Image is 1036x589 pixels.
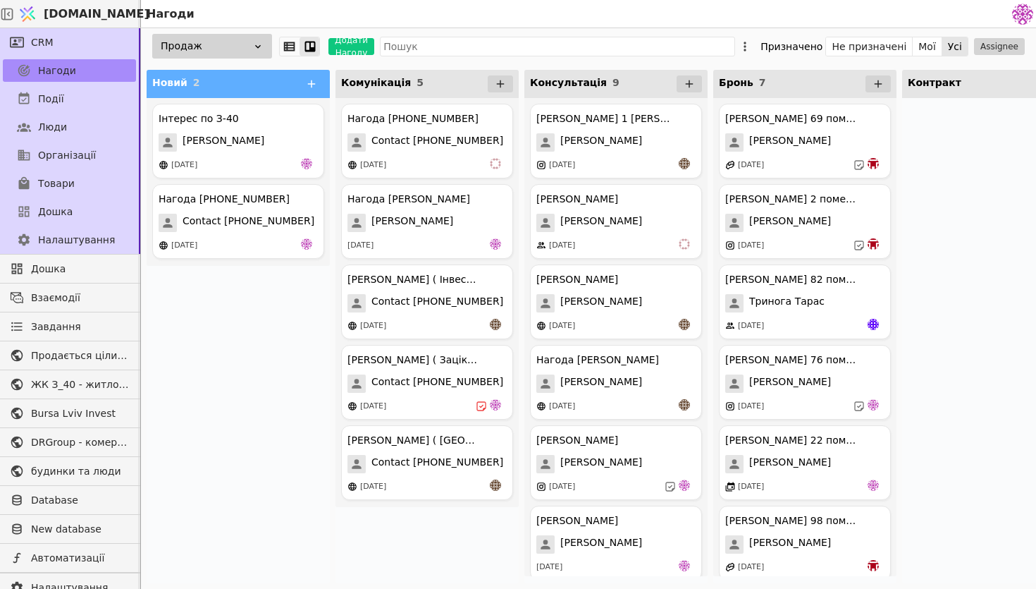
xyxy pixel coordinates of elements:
div: Нагода [PERSON_NAME][PERSON_NAME][DATE]an [530,345,702,420]
span: [DOMAIN_NAME] [44,6,149,23]
span: Комунікація [341,77,411,88]
img: 137b5da8a4f5046b86490006a8dec47a [1012,4,1033,25]
div: [PERSON_NAME] 2 помешкання [PERSON_NAME][PERSON_NAME][DATE]bo [719,184,891,259]
span: Новий [152,77,187,88]
div: Нагода [PHONE_NUMBER]Contact [PHONE_NUMBER][DATE]vi [341,104,513,178]
img: people.svg [536,241,546,250]
img: online-store.svg [159,241,168,250]
div: [DATE] [738,159,764,171]
div: [DATE] [738,481,764,493]
span: 7 [759,77,766,88]
img: online-store.svg [536,321,546,331]
div: [DATE] [360,401,386,413]
button: Не призначені [826,37,913,56]
img: vi [679,238,690,250]
div: [PERSON_NAME] 1 [PERSON_NAME] [536,111,670,126]
span: [PERSON_NAME] [560,375,642,393]
span: Налаштування [38,233,115,248]
div: Нагода [PHONE_NUMBER] [347,111,479,126]
img: an [679,399,690,411]
span: [PERSON_NAME] [560,133,642,152]
img: instagram.svg [536,160,546,170]
span: Організації [38,148,96,163]
div: [DATE] [549,240,575,252]
div: [PERSON_NAME] 82 помешкання [PERSON_NAME] [725,272,859,287]
img: Яр [868,319,879,330]
a: CRM [3,31,136,54]
span: [PERSON_NAME] [560,214,642,232]
div: [PERSON_NAME] 22 помешкання курдонери[PERSON_NAME][DATE]de [719,425,891,500]
button: Додати Нагоду [328,38,374,55]
img: de [679,560,690,571]
a: ЖК З_40 - житлова та комерційна нерухомість класу Преміум [3,373,136,396]
a: Дошка [3,257,136,280]
span: [PERSON_NAME] [749,133,831,152]
div: [DATE] [549,159,575,171]
div: [PERSON_NAME][PERSON_NAME][DATE]vi [530,184,702,259]
span: Contact [PHONE_NUMBER] [371,294,503,312]
a: Налаштування [3,229,136,251]
img: an [679,158,690,169]
span: [PERSON_NAME] [749,535,831,554]
a: New database [3,518,136,540]
span: 9 [612,77,619,88]
span: Завдання [31,320,81,334]
div: [DATE] [171,159,197,171]
span: Bursa Lviv Invest [31,406,129,421]
div: [PERSON_NAME] 82 помешкання [PERSON_NAME]Тринога Тарас[DATE]Яр [719,265,891,339]
span: [PERSON_NAME] [371,214,453,232]
span: Дошка [38,205,73,219]
a: Люди [3,116,136,138]
div: [PERSON_NAME] 76 помешкання [PERSON_NAME] [725,353,859,368]
img: vi [490,158,501,169]
input: Пошук [380,37,735,56]
button: Усі [942,37,968,56]
div: [PERSON_NAME] 98 помешкання [PERSON_NAME][PERSON_NAME][DATE]bo [719,506,891,581]
div: [PERSON_NAME] 69 помешкання [PERSON_NAME][PERSON_NAME][DATE]bo [719,104,891,178]
span: [PERSON_NAME] [183,133,264,152]
div: Нагода [PERSON_NAME] [347,192,470,207]
span: Дошка [31,262,129,277]
div: [PERSON_NAME] [536,433,618,448]
div: [DATE] [171,240,197,252]
div: [DATE] [738,401,764,413]
div: [PERSON_NAME] ( Інвестиція )Contact [PHONE_NUMBER][DATE]an [341,265,513,339]
a: DRGroup - комерційна нерухоомість [3,431,136,454]
img: an [679,319,690,330]
img: de [301,158,312,169]
button: Assignee [974,38,1025,55]
a: Bursa Lviv Invest [3,402,136,425]
img: online-store.svg [347,160,357,170]
img: online-store.svg [347,401,357,411]
div: [PERSON_NAME] 1 [PERSON_NAME][PERSON_NAME][DATE]an [530,104,702,178]
img: instagram.svg [536,482,546,492]
span: [PERSON_NAME] [560,535,642,554]
img: an [490,319,501,330]
div: [PERSON_NAME] ( [GEOGRAPHIC_DATA] ) [347,433,481,448]
img: an [490,480,501,491]
img: de [679,480,690,491]
a: Дошка [3,200,136,223]
span: [PERSON_NAME] [749,214,831,232]
img: bo [868,560,879,571]
img: bo [868,238,879,250]
span: Події [38,92,64,107]
div: Нагода [PHONE_NUMBER] [159,192,290,207]
div: Нагода [PERSON_NAME][PERSON_NAME][DATE]de [341,184,513,259]
img: online-store.svg [347,321,357,331]
span: ЖК З_40 - житлова та комерційна нерухомість класу Преміум [31,377,129,392]
img: online-store.svg [347,482,357,492]
a: Додати Нагоду [320,38,374,55]
span: DRGroup - комерційна нерухоомість [31,435,129,450]
span: 5 [417,77,424,88]
div: [DATE] [738,561,764,573]
div: [DATE] [360,320,386,332]
img: events.svg [725,482,735,492]
span: [PERSON_NAME] [749,455,831,473]
a: Database [3,489,136,511]
span: будинки та люди [31,464,129,479]
span: Товари [38,176,75,191]
a: [DOMAIN_NAME] [14,1,141,28]
div: [DATE] [738,240,764,252]
a: Події [3,87,136,110]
